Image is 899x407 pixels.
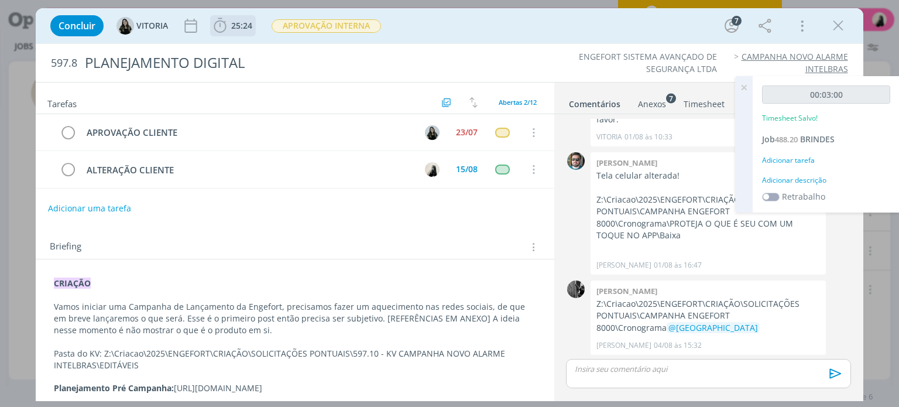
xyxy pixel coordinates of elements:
[116,17,134,35] img: V
[668,322,758,333] span: @[GEOGRAPHIC_DATA]
[50,240,81,255] span: Briefing
[271,19,382,33] button: APROVAÇÃO INTERNA
[596,194,820,242] p: Z:\Criacao\2025\ENGEFORT\CRIAÇÃO\SOLICITAÇÕES PONTUAIS\CAMPANHA ENGEFORT 8000\Cronograma\PROTEJA ...
[638,98,666,110] div: Anexos
[54,382,174,394] strong: Planejamento Pré Campanha:
[732,16,742,26] div: 7
[762,113,818,124] p: Timesheet Salvo!
[424,124,441,141] button: V
[654,340,702,351] span: 04/08 às 15:32
[469,97,478,108] img: arrow-down-up.svg
[567,152,585,170] img: R
[36,8,863,401] div: dialog
[136,22,168,30] span: VITORIA
[666,93,676,103] sup: 7
[596,298,820,334] p: Z:\Criacao\2025\ENGEFORT\CRIAÇÃO\SOLICITAÇÕES PONTUAIS\CAMPANHA ENGEFORT 8000\Cronograma
[762,175,890,186] div: Adicionar descrição
[625,132,672,142] span: 01/08 às 10:33
[499,98,537,107] span: Abertas 2/12
[596,260,651,271] p: [PERSON_NAME]
[654,260,702,271] span: 01/08 às 16:47
[596,286,657,296] b: [PERSON_NAME]
[596,340,651,351] p: [PERSON_NAME]
[596,132,622,142] p: VITORIA
[51,57,77,70] span: 597.8
[211,16,255,35] button: 25:24
[54,278,91,289] strong: CRIAÇÃO
[47,198,132,219] button: Adicionar uma tarefa
[59,21,95,30] span: Concluir
[272,19,381,33] span: APROVAÇÃO INTERNA
[50,15,104,36] button: Concluir
[596,170,820,182] p: Tela celular alterada!
[456,128,478,136] div: 23/07
[54,301,536,336] p: Vamos iniciar uma Campanha de Lançamento da Engefort, precisamos fazer um aquecimento nas redes s...
[116,17,168,35] button: VVITORIA
[800,134,835,145] span: BRINDES
[456,165,478,173] div: 15/08
[81,163,414,177] div: ALTERAÇÃO CLIENTE
[81,125,414,140] div: APROVAÇÃO CLIENTE
[579,51,717,74] a: ENGEFORT SISTEMA AVANÇADO DE SEGURANÇA LTDA
[80,49,511,77] div: PLANEJAMENTO DIGITAL
[425,162,440,177] img: R
[775,134,798,145] span: 488.20
[782,190,825,203] label: Retrabalho
[722,16,741,35] button: 7
[567,281,585,298] img: P
[683,93,725,110] a: Timesheet
[762,134,835,145] a: Job488.20BRINDES
[54,348,536,371] p: Pasta do KV: Z:\Criacao\2025\ENGEFORT\CRIAÇÃO\SOLICITAÇÕES PONTUAIS\597.10 - KV CAMPANHA NOVO ALA...
[231,20,252,31] span: 25:24
[568,93,621,110] a: Comentários
[425,125,440,140] img: V
[47,95,77,110] span: Tarefas
[596,158,657,168] b: [PERSON_NAME]
[54,382,536,394] p: [URL][DOMAIN_NAME]
[424,160,441,178] button: R
[742,51,848,74] a: CAMPANHA NOVO ALARME INTELBRAS
[762,155,890,166] div: Adicionar tarefa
